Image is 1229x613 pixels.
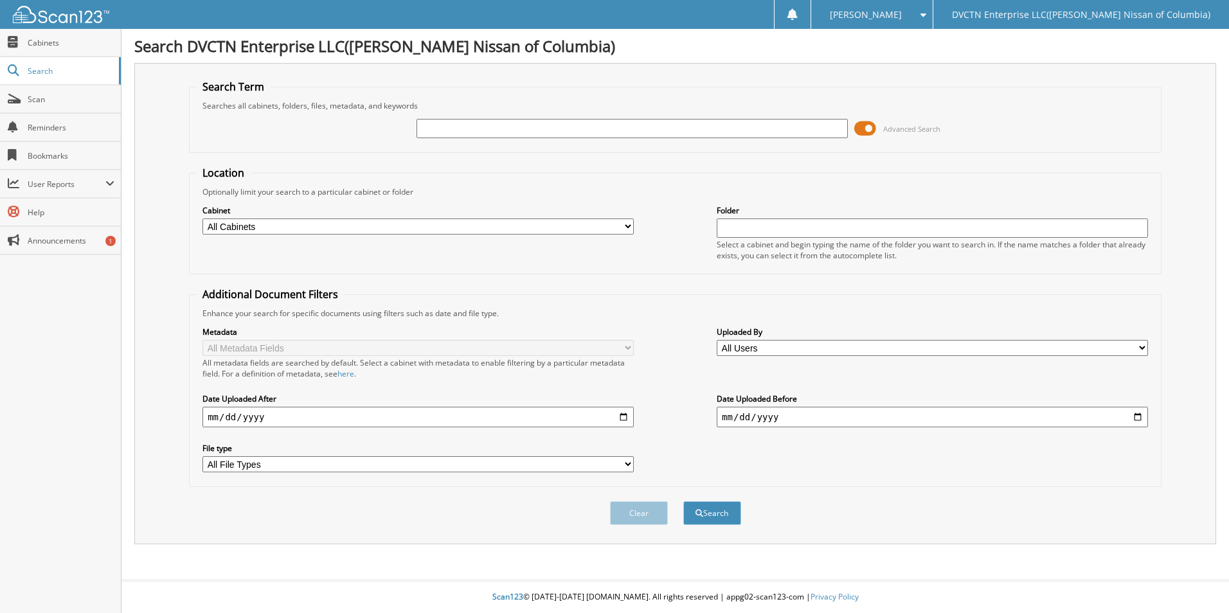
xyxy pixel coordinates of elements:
[196,166,251,180] legend: Location
[28,37,114,48] span: Cabinets
[202,393,634,404] label: Date Uploaded After
[717,407,1148,427] input: end
[883,124,940,134] span: Advanced Search
[196,308,1154,319] div: Enhance your search for specific documents using filters such as date and file type.
[134,35,1216,57] h1: Search DVCTN Enterprise LLC([PERSON_NAME] Nissan of Columbia)
[28,235,114,246] span: Announcements
[337,368,354,379] a: here
[717,239,1148,261] div: Select a cabinet and begin typing the name of the folder you want to search in. If the name match...
[610,501,668,525] button: Clear
[952,11,1210,19] span: DVCTN Enterprise LLC([PERSON_NAME] Nissan of Columbia)
[717,205,1148,216] label: Folder
[13,6,109,23] img: scan123-logo-white.svg
[105,236,116,246] div: 1
[196,100,1154,111] div: Searches all cabinets, folders, files, metadata, and keywords
[202,357,634,379] div: All metadata fields are searched by default. Select a cabinet with metadata to enable filtering b...
[683,501,741,525] button: Search
[196,287,345,301] legend: Additional Document Filters
[492,591,523,602] span: Scan123
[28,207,114,218] span: Help
[121,582,1229,613] div: © [DATE]-[DATE] [DOMAIN_NAME]. All rights reserved | appg02-scan123-com |
[196,186,1154,197] div: Optionally limit your search to a particular cabinet or folder
[28,179,105,190] span: User Reports
[202,326,634,337] label: Metadata
[28,94,114,105] span: Scan
[28,122,114,133] span: Reminders
[830,11,902,19] span: [PERSON_NAME]
[202,443,634,454] label: File type
[811,591,859,602] a: Privacy Policy
[28,150,114,161] span: Bookmarks
[202,205,634,216] label: Cabinet
[202,407,634,427] input: start
[1165,551,1229,613] iframe: Chat Widget
[28,66,112,76] span: Search
[717,326,1148,337] label: Uploaded By
[196,80,271,94] legend: Search Term
[717,393,1148,404] label: Date Uploaded Before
